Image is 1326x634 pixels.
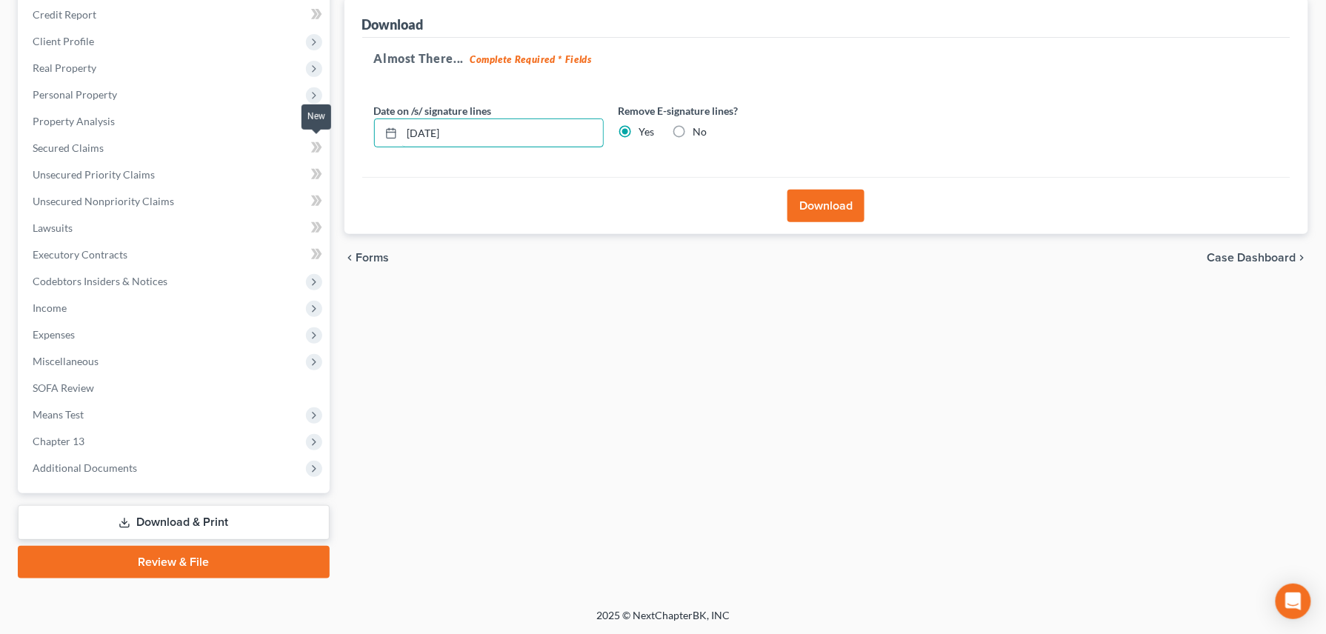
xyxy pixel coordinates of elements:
[33,168,155,181] span: Unsecured Priority Claims
[33,195,174,207] span: Unsecured Nonpriority Claims
[33,275,167,287] span: Codebtors Insiders & Notices
[33,61,96,74] span: Real Property
[21,188,330,215] a: Unsecured Nonpriority Claims
[33,381,94,394] span: SOFA Review
[344,252,356,264] i: chevron_left
[33,221,73,234] span: Lawsuits
[470,53,592,65] strong: Complete Required * Fields
[33,8,96,21] span: Credit Report
[21,215,330,241] a: Lawsuits
[33,141,104,154] span: Secured Claims
[301,104,331,129] div: New
[344,252,410,264] button: chevron_left Forms
[21,161,330,188] a: Unsecured Priority Claims
[362,16,424,33] div: Download
[1276,584,1311,619] div: Open Intercom Messenger
[374,103,492,119] label: Date on /s/ signature lines
[787,190,864,222] button: Download
[33,461,137,474] span: Additional Documents
[21,108,330,135] a: Property Analysis
[33,35,94,47] span: Client Profile
[33,355,99,367] span: Miscellaneous
[1207,252,1296,264] span: Case Dashboard
[639,124,655,139] label: Yes
[18,505,330,540] a: Download & Print
[33,88,117,101] span: Personal Property
[374,50,1279,67] h5: Almost There...
[33,435,84,447] span: Chapter 13
[402,119,603,147] input: MM/DD/YYYY
[619,103,848,119] label: Remove E-signature lines?
[1207,252,1308,264] a: Case Dashboard chevron_right
[33,301,67,314] span: Income
[1296,252,1308,264] i: chevron_right
[33,408,84,421] span: Means Test
[21,241,330,268] a: Executory Contracts
[33,328,75,341] span: Expenses
[21,375,330,401] a: SOFA Review
[21,135,330,161] a: Secured Claims
[18,546,330,578] a: Review & File
[21,1,330,28] a: Credit Report
[356,252,390,264] span: Forms
[33,115,115,127] span: Property Analysis
[693,124,707,139] label: No
[33,248,127,261] span: Executory Contracts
